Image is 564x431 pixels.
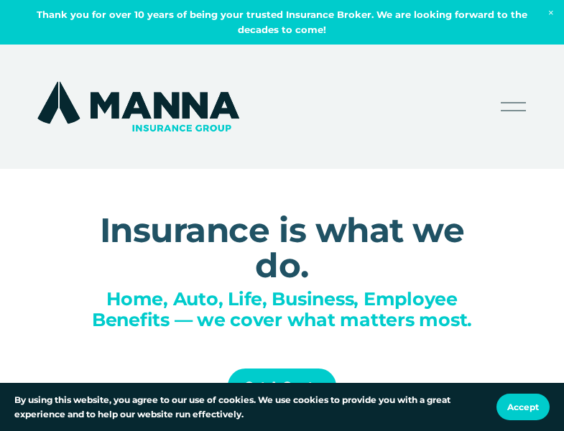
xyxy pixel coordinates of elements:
p: By using this website, you agree to our use of cookies. We use cookies to provide you with a grea... [14,393,482,421]
strong: Insurance is what we do. [100,210,473,285]
span: Home, Auto, Life, Business, Employee Benefits — we cover what matters most. [92,288,472,330]
a: Get a Quote [228,369,337,404]
button: Accept [496,394,550,420]
span: Accept [507,402,539,412]
img: Manna Insurance Group [34,78,243,134]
